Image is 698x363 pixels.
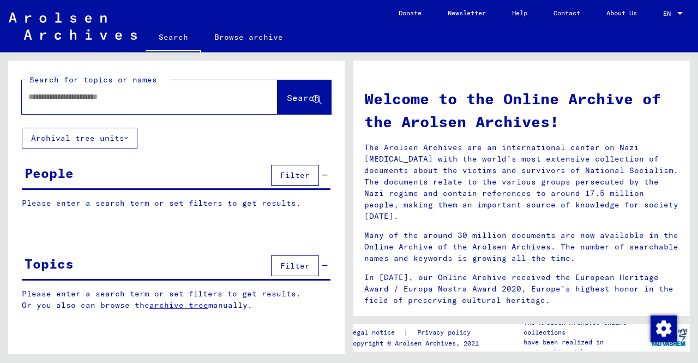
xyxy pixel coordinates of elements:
img: yv_logo.png [648,324,689,351]
span: Search [287,92,320,103]
button: Archival tree units [22,128,137,148]
span: Filter [280,261,310,271]
button: Search [278,80,331,114]
div: | [349,327,484,338]
img: Arolsen_neg.svg [9,13,137,40]
mat-label: Search for topics or names [29,75,157,85]
p: have been realized in partnership with [523,337,648,357]
div: Topics [25,254,74,273]
span: EN [663,10,675,17]
span: Filter [280,170,310,180]
div: People [25,163,74,183]
p: The Arolsen Archives online collections [523,318,648,337]
a: Privacy policy [408,327,484,338]
p: Please enter a search term or set filters to get results. Or you also can browse the manually. [22,288,331,311]
p: Many of the around 30 million documents are now available in the Online Archive of the Arolsen Ar... [364,230,679,264]
a: Browse archive [201,24,296,50]
button: Filter [271,165,319,186]
a: Search [146,24,201,52]
h1: Welcome to the Online Archive of the Arolsen Archives! [364,87,679,133]
p: Please enter a search term or set filters to get results. [22,198,330,209]
a: archive tree [149,300,208,310]
p: In [DATE], our Online Archive received the European Heritage Award / Europa Nostra Award 2020, Eu... [364,272,679,306]
p: The Arolsen Archives are an international center on Nazi [MEDICAL_DATA] with the world’s most ext... [364,142,679,222]
button: Filter [271,255,319,276]
p: Copyright © Arolsen Archives, 2021 [349,338,484,348]
img: Change consent [651,316,677,342]
a: Legal notice [349,327,404,338]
